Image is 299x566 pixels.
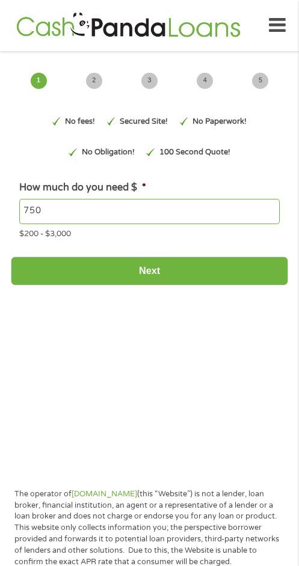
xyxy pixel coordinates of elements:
label: How much do you need $ [19,181,146,194]
input: Next [11,257,288,286]
p: No fees! [65,116,95,127]
p: No Obligation! [82,147,135,158]
p: 100 Second Quote! [159,147,230,158]
span: 3 [141,73,158,89]
img: GetLoanNow Logo [13,11,244,40]
p: Secured Site! [120,116,168,127]
p: No Paperwork! [193,116,247,127]
span: 2 [86,73,102,89]
a: [DOMAIN_NAME] [72,489,137,499]
span: 4 [197,73,213,89]
span: 1 [31,73,47,89]
div: $200 - $3,000 [19,224,279,240]
span: 5 [252,73,268,89]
